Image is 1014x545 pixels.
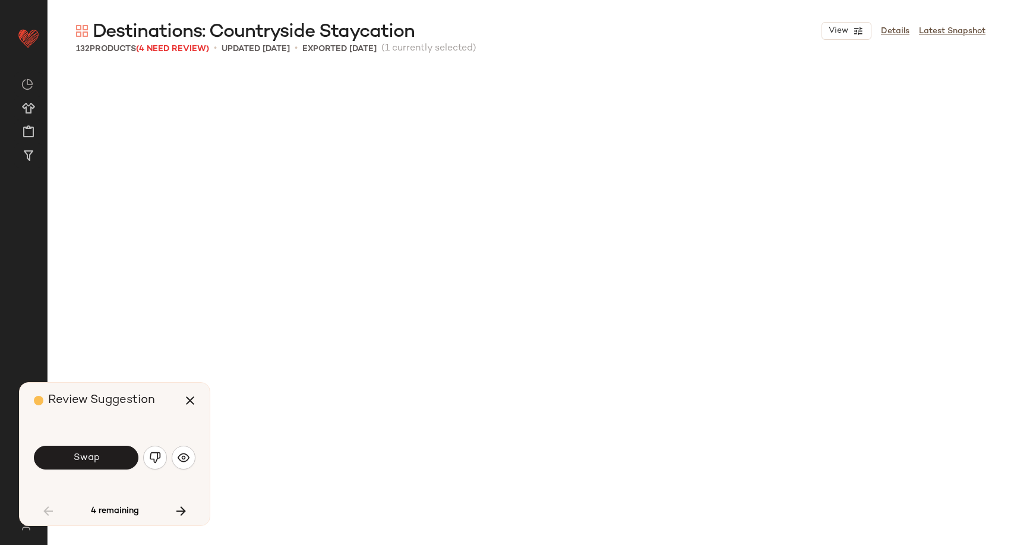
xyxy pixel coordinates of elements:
[21,78,33,90] img: svg%3e
[136,45,209,53] span: (4 Need Review)
[76,43,209,55] div: Products
[295,42,298,56] span: •
[919,25,985,37] a: Latest Snapshot
[149,452,161,464] img: svg%3e
[72,452,99,464] span: Swap
[17,26,40,50] img: heart_red.DM2ytmEG.svg
[822,22,871,40] button: View
[93,20,415,44] span: Destinations: Countryside Staycation
[214,42,217,56] span: •
[76,25,88,37] img: svg%3e
[91,506,139,516] span: 4 remaining
[14,521,37,531] img: svg%3e
[828,26,848,36] span: View
[302,43,377,55] p: Exported [DATE]
[222,43,290,55] p: updated [DATE]
[48,394,155,407] span: Review Suggestion
[178,452,189,464] img: svg%3e
[76,45,90,53] span: 132
[34,446,138,470] button: Swap
[881,25,909,37] a: Details
[381,42,476,56] span: (1 currently selected)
